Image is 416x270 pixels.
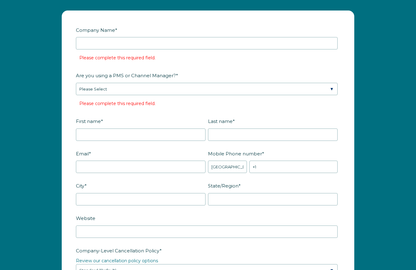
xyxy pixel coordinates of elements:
[76,149,89,158] span: Email
[76,116,101,126] span: First name
[76,25,115,35] span: Company Name
[208,116,233,126] span: Last name
[76,181,85,191] span: City
[208,149,262,158] span: Mobile Phone number
[76,213,95,223] span: Website
[79,101,156,106] label: Please complete this required field.
[76,258,158,264] a: Review our cancellation policy options
[76,71,176,80] span: Are you using a PMS or Channel Manager?
[76,246,160,255] span: Company-Level Cancellation Policy
[79,55,156,61] label: Please complete this required field.
[208,181,239,191] span: State/Region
